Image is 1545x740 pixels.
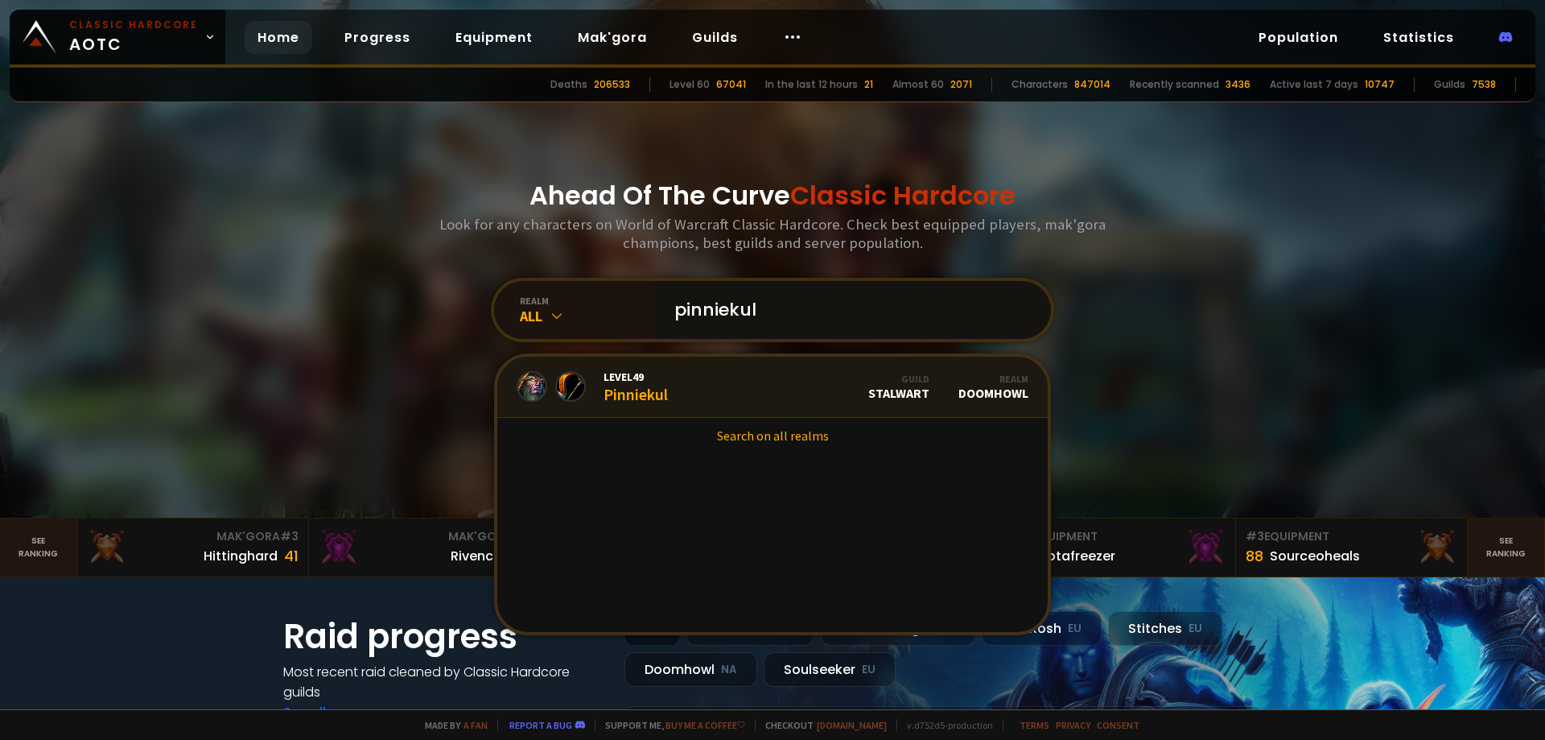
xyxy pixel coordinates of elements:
h1: Raid progress [283,611,605,662]
div: Pinniekul [604,370,668,404]
a: Classic HardcoreAOTC [10,10,225,64]
div: 3436 [1226,77,1250,92]
div: 7538 [1472,77,1496,92]
div: Active last 7 days [1270,77,1358,92]
a: a fan [463,719,488,731]
a: See all progress [283,703,388,721]
span: Made by [415,719,488,731]
a: Privacy [1056,719,1090,731]
a: Buy me a coffee [665,719,745,731]
span: Checkout [755,719,887,731]
h3: Look for any characters on World of Warcraft Classic Hardcore. Check best equipped players, mak'g... [433,215,1112,252]
div: Equipment [1246,528,1457,545]
div: Mak'Gora [87,528,299,545]
div: Realm [958,373,1028,385]
span: # 3 [280,528,299,544]
h1: Ahead Of The Curve [529,176,1016,215]
small: EU [1189,621,1202,637]
div: Equipment [1014,528,1226,545]
div: Rivench [451,546,501,566]
div: Mak'Gora [319,528,530,545]
div: 10747 [1365,77,1395,92]
span: AOTC [69,18,198,56]
small: Classic Hardcore [69,18,198,32]
a: Mak'Gora#2Rivench100 [309,519,541,577]
a: Seeranking [1468,519,1545,577]
a: Mak'Gora#3Hittinghard41 [77,519,309,577]
a: #2Equipment88Notafreezer [1004,519,1236,577]
a: Progress [332,21,423,54]
a: Level49PinniekulGuildStalwartRealmDoomhowl [497,357,1048,418]
div: Recently scanned [1130,77,1219,92]
a: [DOMAIN_NAME] [817,719,887,731]
div: Doomhowl [958,373,1028,401]
h4: Most recent raid cleaned by Classic Hardcore guilds [283,662,605,702]
small: EU [1068,621,1081,637]
a: Population [1246,21,1351,54]
a: Home [245,21,312,54]
a: Guilds [679,21,751,54]
a: Report a bug [509,719,572,731]
small: NA [721,662,737,678]
div: Stalwart [868,373,929,401]
div: Notafreezer [1038,546,1115,566]
a: Search on all realms [497,418,1048,453]
a: Equipment [443,21,546,54]
input: Search a character... [665,281,1032,339]
small: EU [862,662,875,678]
div: 67041 [716,77,746,92]
div: Deaths [550,77,587,92]
div: Doomhowl [624,652,757,687]
div: 88 [1246,545,1263,567]
div: 21 [864,77,873,92]
div: Level 60 [669,77,710,92]
div: realm [520,295,655,307]
div: All [520,307,655,325]
div: Nek'Rosh [982,611,1102,646]
a: Statistics [1370,21,1467,54]
a: Terms [1020,719,1049,731]
div: 206533 [594,77,630,92]
span: Support me, [595,719,745,731]
span: v. d752d5 - production [896,719,993,731]
div: 41 [284,545,299,567]
span: Level 49 [604,370,668,384]
a: Consent [1097,719,1139,731]
div: Stitches [1108,611,1222,646]
div: Guilds [1434,77,1465,92]
div: Sourceoheals [1270,546,1360,566]
span: Classic Hardcore [790,177,1016,213]
div: 2071 [950,77,972,92]
div: Soulseeker [764,652,896,687]
div: 847014 [1074,77,1110,92]
div: Hittinghard [204,546,278,566]
div: In the last 12 hours [765,77,858,92]
a: Mak'gora [565,21,660,54]
a: #3Equipment88Sourceoheals [1236,519,1468,577]
div: Almost 60 [892,77,944,92]
div: Guild [868,373,929,385]
span: # 3 [1246,528,1264,544]
div: Characters [1011,77,1068,92]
